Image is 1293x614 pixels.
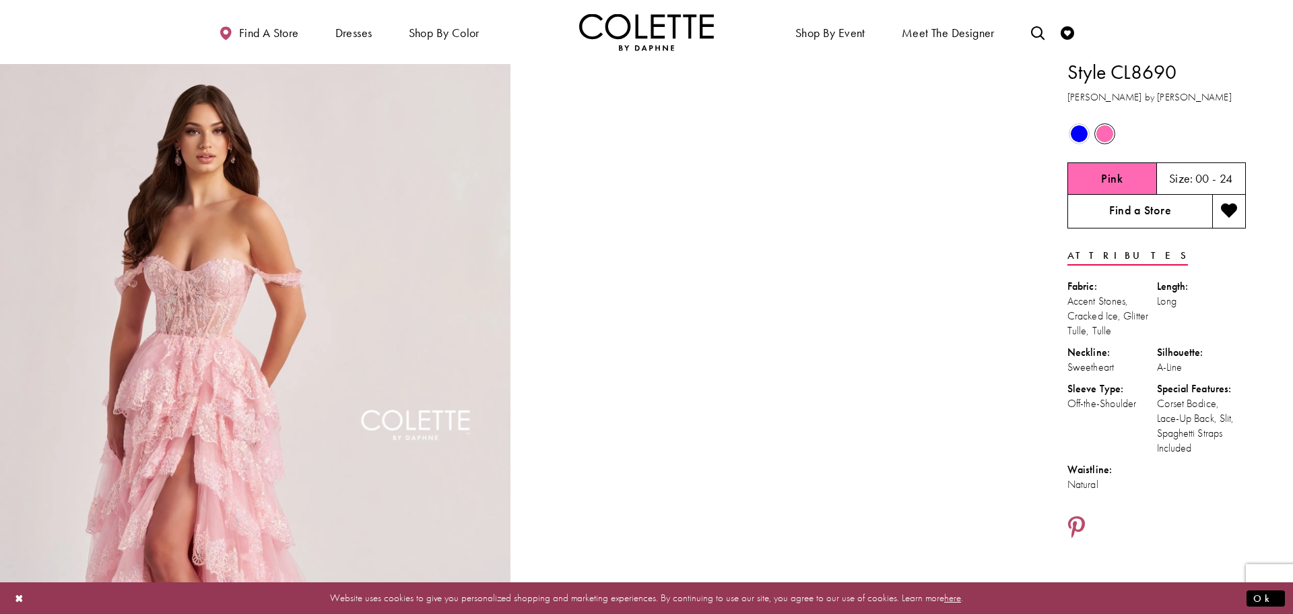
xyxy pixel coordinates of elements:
[97,589,1196,607] p: Website uses cookies to give you personalized shopping and marketing experiences. By continuing t...
[1195,172,1233,185] h5: 00 - 24
[1067,294,1157,338] div: Accent Stones, Cracked Ice, Glitter Tulle, Tulle
[1067,462,1157,477] div: Waistline:
[1101,172,1123,185] h5: Chosen color
[1157,360,1247,375] div: A-Line
[1157,345,1247,360] div: Silhouette:
[1067,396,1157,411] div: Off-the-Shoulder
[1067,90,1246,105] h3: [PERSON_NAME] by [PERSON_NAME]
[1157,381,1247,396] div: Special Features:
[1067,122,1091,146] div: Blue
[1067,360,1157,375] div: Sweetheart
[1157,294,1247,309] div: Long
[1067,246,1188,266] a: Attributes
[1067,477,1157,492] div: Natural
[1093,122,1117,146] div: Pink
[1067,121,1246,146] div: Product color controls state depends on size chosen
[1067,345,1157,360] div: Neckline:
[1157,396,1247,456] div: Corset Bodice, Lace-Up Back, Slit, Spaghetti Straps Included
[8,586,31,610] button: Close Dialog
[1067,381,1157,396] div: Sleeve Type:
[1169,171,1193,186] span: Size:
[1157,279,1247,294] div: Length:
[1067,58,1246,86] h1: Style CL8690
[1212,195,1246,228] button: Add to wishlist
[1247,590,1285,607] button: Submit Dialog
[944,591,961,605] a: here
[517,58,1028,313] video: Style CL8690 Colette by Daphne #4 autoplay loop mute video
[1067,516,1086,541] a: Share using Pinterest - Opens in new tab
[1067,195,1212,228] a: Find a Store
[1067,279,1157,294] div: Fabric:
